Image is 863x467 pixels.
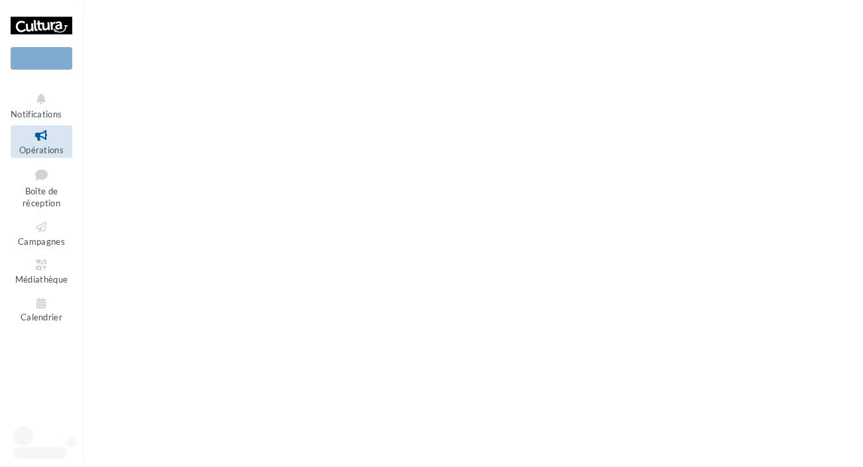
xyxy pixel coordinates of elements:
div: Nouvelle campagne [11,47,72,70]
span: Campagnes [18,236,65,247]
a: Médiathèque [11,255,72,287]
a: Calendrier [11,293,72,326]
a: Opérations [11,125,72,158]
a: Boîte de réception [11,163,72,212]
span: Boîte de réception [23,186,60,209]
span: Médiathèque [15,274,68,285]
span: Notifications [11,109,62,119]
a: Campagnes [11,217,72,249]
span: Opérations [19,145,64,155]
span: Calendrier [21,312,62,323]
